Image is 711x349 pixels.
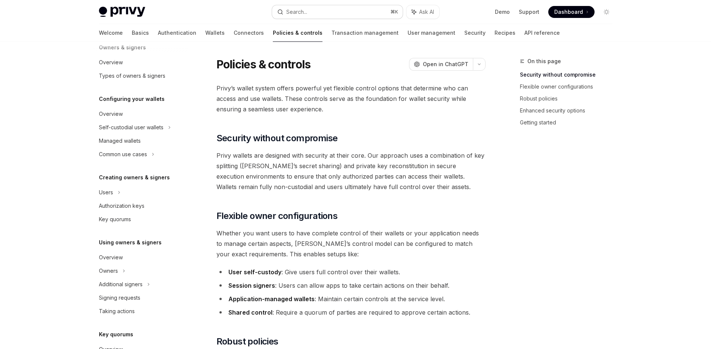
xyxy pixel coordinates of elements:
h1: Policies & controls [216,58,311,71]
a: Demo [495,8,510,16]
button: Open in ChatGPT [409,58,473,71]
img: light logo [99,7,145,17]
h5: Using owners & signers [99,238,162,247]
a: Overview [93,56,188,69]
span: Ask AI [419,8,434,16]
div: Signing requests [99,293,140,302]
span: Open in ChatGPT [423,61,468,68]
a: Authentication [158,24,196,42]
span: Privy wallets are designed with security at their core. Our approach uses a combination of key sp... [216,150,486,192]
span: Privy’s wallet system offers powerful yet flexible control options that determine who can access ... [216,83,486,114]
span: Dashboard [554,8,583,16]
div: Overview [99,109,123,118]
li: : Users can allow apps to take certain actions on their behalf. [216,280,486,291]
div: Users [99,188,113,197]
strong: Application-managed wallets [228,295,315,303]
div: Authorization keys [99,201,144,210]
a: API reference [524,24,560,42]
button: Ask AI [406,5,439,19]
div: Key quorums [99,215,131,224]
strong: Session signers [228,282,275,289]
li: : Give users full control over their wallets. [216,267,486,277]
span: Security without compromise [216,132,338,144]
div: Additional signers [99,280,143,289]
a: Overview [93,107,188,121]
div: Overview [99,58,123,67]
a: Dashboard [548,6,595,18]
strong: Shared control [228,309,272,316]
span: Whether you want users to have complete control of their wallets or your application needs to man... [216,228,486,259]
a: Key quorums [93,213,188,226]
strong: User self-custody [228,268,281,276]
div: Self-custodial user wallets [99,123,163,132]
span: ⌘ K [390,9,398,15]
a: Welcome [99,24,123,42]
div: Types of owners & signers [99,71,165,80]
button: Search...⌘K [272,5,403,19]
h5: Creating owners & signers [99,173,170,182]
a: Getting started [520,117,618,129]
h5: Configuring your wallets [99,95,165,104]
span: On this page [527,57,561,66]
div: Managed wallets [99,136,141,145]
h5: Key quorums [99,330,133,339]
a: Connectors [234,24,264,42]
li: : Require a quorum of parties are required to approve certain actions. [216,307,486,318]
div: Owners [99,266,118,275]
a: Flexible owner configurations [520,81,618,93]
a: Security [464,24,486,42]
a: Types of owners & signers [93,69,188,83]
a: Enhanced security options [520,105,618,117]
button: Toggle dark mode [601,6,612,18]
a: User management [408,24,455,42]
a: Basics [132,24,149,42]
a: Managed wallets [93,134,188,148]
a: Robust policies [520,93,618,105]
div: Overview [99,253,123,262]
a: Policies & controls [273,24,322,42]
div: Search... [286,7,307,16]
a: Authorization keys [93,199,188,213]
a: Transaction management [331,24,399,42]
div: Taking actions [99,307,135,316]
li: : Maintain certain controls at the service level. [216,294,486,304]
a: Wallets [205,24,225,42]
a: Security without compromise [520,69,618,81]
span: Flexible owner configurations [216,210,338,222]
div: Common use cases [99,150,147,159]
a: Recipes [495,24,515,42]
a: Taking actions [93,305,188,318]
a: Signing requests [93,291,188,305]
a: Overview [93,251,188,264]
a: Support [519,8,539,16]
span: Robust policies [216,336,278,348]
